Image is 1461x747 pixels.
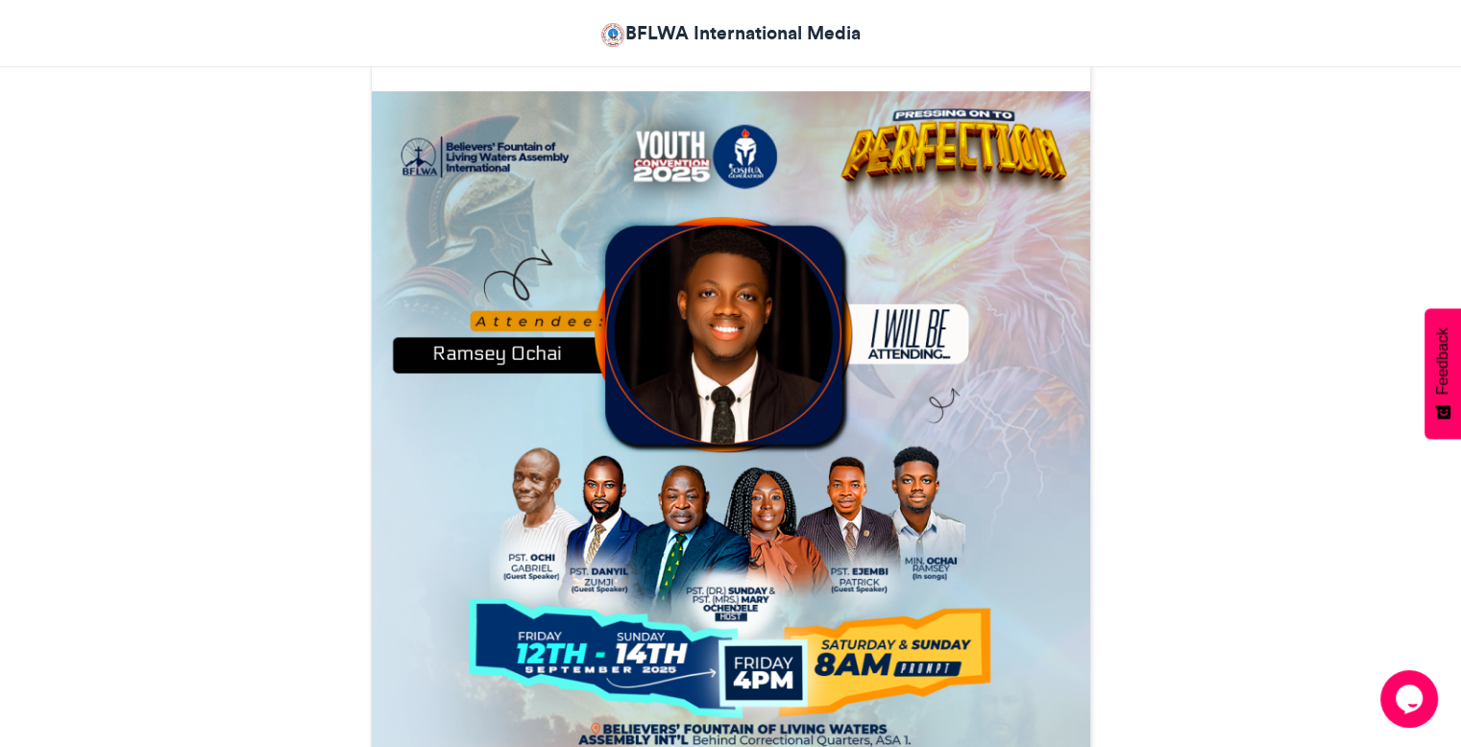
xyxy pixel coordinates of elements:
img: BFLWA International Media [601,23,625,47]
a: BFLWA International Media [601,19,861,47]
iframe: chat widget [1380,670,1442,728]
span: Feedback [1434,327,1451,395]
button: Feedback - Show survey [1424,308,1461,439]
